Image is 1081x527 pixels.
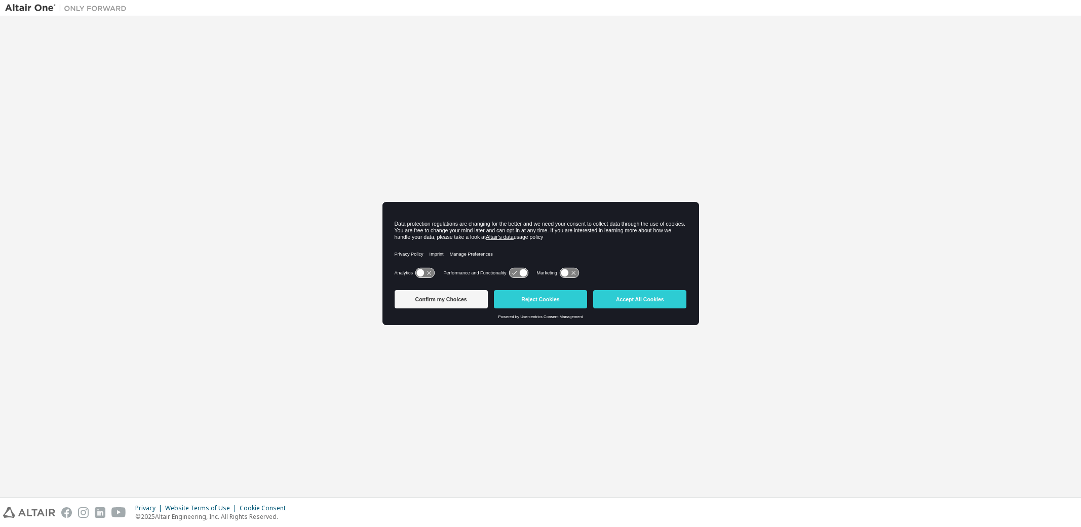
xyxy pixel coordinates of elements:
img: facebook.svg [61,507,72,518]
img: linkedin.svg [95,507,105,518]
div: Privacy [135,504,165,512]
img: altair_logo.svg [3,507,55,518]
p: © 2025 Altair Engineering, Inc. All Rights Reserved. [135,512,292,521]
img: Altair One [5,3,132,13]
div: Cookie Consent [240,504,292,512]
img: instagram.svg [78,507,89,518]
div: Website Terms of Use [165,504,240,512]
img: youtube.svg [111,507,126,518]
